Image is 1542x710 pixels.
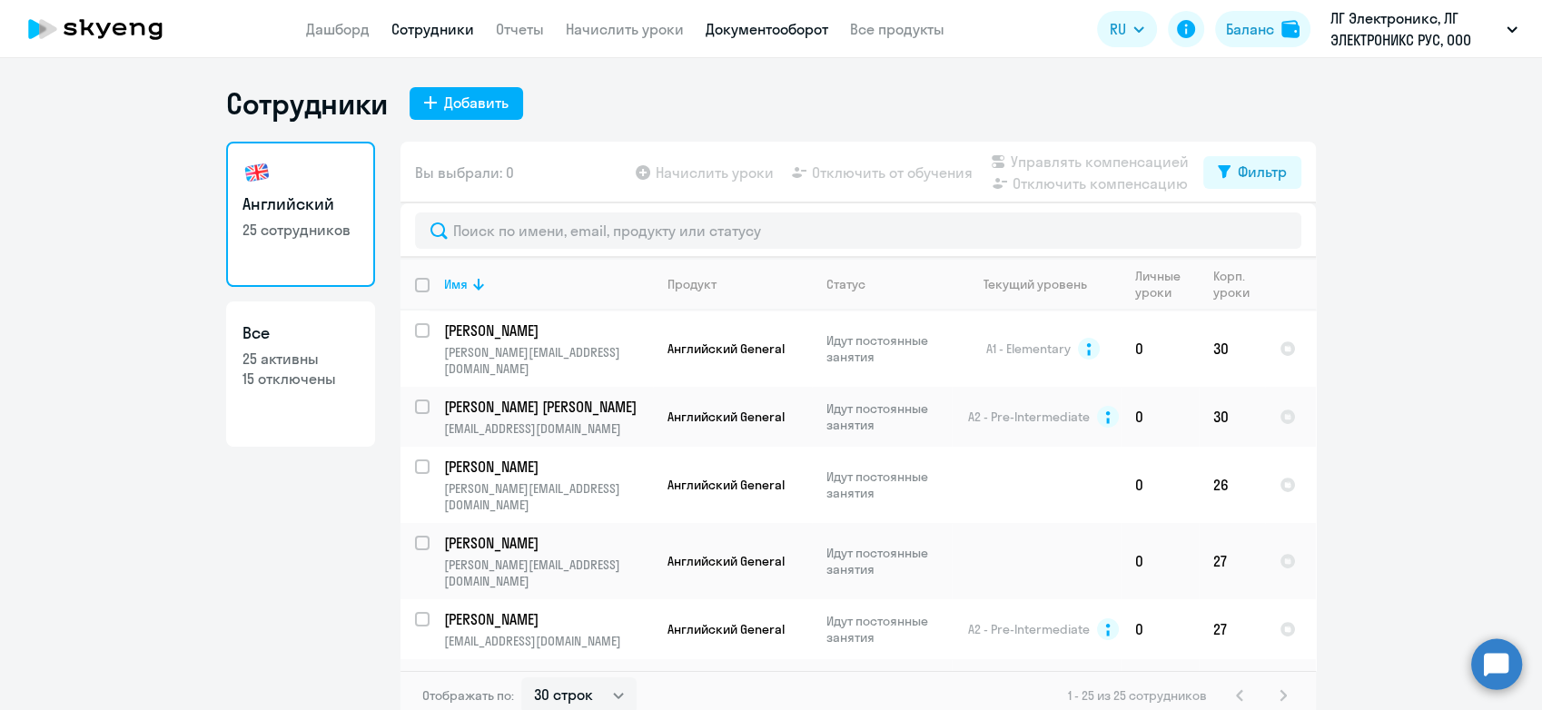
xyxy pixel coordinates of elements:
[986,340,1071,357] span: A1 - Elementary
[242,369,359,389] p: 15 отключены
[984,276,1087,292] div: Текущий уровень
[444,457,652,477] a: [PERSON_NAME]
[242,349,359,369] p: 25 активны
[1135,268,1186,301] div: Личные уроки
[1121,523,1199,599] td: 0
[850,20,944,38] a: Все продукты
[444,633,652,649] p: [EMAIL_ADDRESS][DOMAIN_NAME]
[706,20,828,38] a: Документооборот
[391,20,474,38] a: Сотрудники
[1068,687,1207,704] span: 1 - 25 из 25 сотрудников
[1203,156,1301,189] button: Фильтр
[422,687,514,704] span: Отображать по:
[226,142,375,287] a: Английский25 сотрудников
[444,320,649,340] p: [PERSON_NAME]
[444,397,652,417] a: [PERSON_NAME] [PERSON_NAME]
[667,276,811,292] div: Продукт
[444,420,652,437] p: [EMAIL_ADDRESS][DOMAIN_NAME]
[1226,18,1274,40] div: Баланс
[415,162,514,183] span: Вы выбрали: 0
[242,321,359,345] h3: Все
[444,557,652,589] p: [PERSON_NAME][EMAIL_ADDRESS][DOMAIN_NAME]
[667,621,785,637] span: Английский General
[444,457,649,477] p: [PERSON_NAME]
[566,20,684,38] a: Начислить уроки
[242,192,359,216] h3: Английский
[667,477,785,493] span: Английский General
[1121,447,1199,523] td: 0
[1215,11,1310,47] button: Балансbalance
[444,344,652,377] p: [PERSON_NAME][EMAIL_ADDRESS][DOMAIN_NAME]
[444,397,649,417] p: [PERSON_NAME] [PERSON_NAME]
[444,609,649,629] p: [PERSON_NAME]
[444,92,509,113] div: Добавить
[444,276,468,292] div: Имя
[1135,268,1198,301] div: Личные уроки
[968,409,1090,425] span: A2 - Pre-Intermediate
[826,400,951,433] p: Идут постоянные занятия
[226,301,375,447] a: Все25 активны15 отключены
[242,158,272,187] img: english
[667,409,785,425] span: Английский General
[1281,20,1300,38] img: balance
[1121,311,1199,387] td: 0
[667,340,785,357] span: Английский General
[826,332,951,365] p: Идут постоянные занятия
[1213,268,1264,301] div: Корп. уроки
[415,212,1301,249] input: Поиск по имени, email, продукту или статусу
[444,669,652,689] a: [PERSON_NAME]
[444,669,649,689] p: [PERSON_NAME]
[1199,523,1265,599] td: 27
[1121,387,1199,447] td: 0
[444,276,652,292] div: Имя
[1121,599,1199,659] td: 0
[826,545,951,577] p: Идут постоянные занятия
[966,276,1120,292] div: Текущий уровень
[1199,447,1265,523] td: 26
[826,276,865,292] div: Статус
[826,468,951,501] p: Идут постоянные занятия
[306,20,370,38] a: Дашборд
[1199,387,1265,447] td: 30
[1213,268,1252,301] div: Корп. уроки
[410,87,523,120] button: Добавить
[444,609,652,629] a: [PERSON_NAME]
[444,320,652,340] a: [PERSON_NAME]
[1097,11,1157,47] button: RU
[444,533,649,553] p: [PERSON_NAME]
[826,276,951,292] div: Статус
[444,480,652,513] p: [PERSON_NAME][EMAIL_ADDRESS][DOMAIN_NAME]
[1199,599,1265,659] td: 27
[667,553,785,569] span: Английский General
[826,613,951,646] p: Идут постоянные занятия
[496,20,544,38] a: Отчеты
[1110,18,1126,40] span: RU
[1330,7,1499,51] p: ЛГ Электроникс, ЛГ ЭЛЕКТРОНИКС РУС, ООО
[1199,311,1265,387] td: 30
[1321,7,1527,51] button: ЛГ Электроникс, ЛГ ЭЛЕКТРОНИКС РУС, ООО
[667,276,717,292] div: Продукт
[444,533,652,553] a: [PERSON_NAME]
[242,220,359,240] p: 25 сотрудников
[1238,161,1287,182] div: Фильтр
[226,85,388,122] h1: Сотрудники
[968,621,1090,637] span: A2 - Pre-Intermediate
